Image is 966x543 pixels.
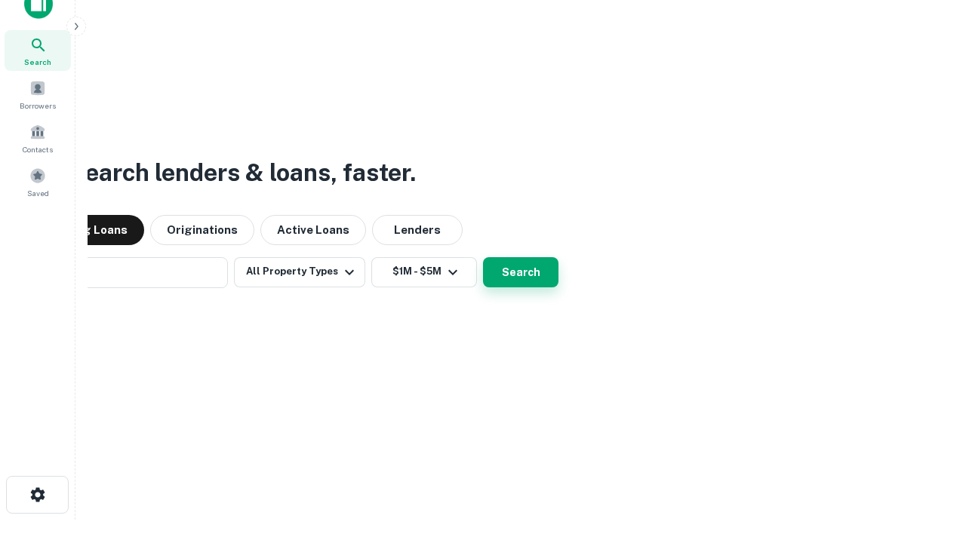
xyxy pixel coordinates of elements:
[23,143,53,155] span: Contacts
[891,422,966,495] iframe: Chat Widget
[5,30,71,71] a: Search
[24,56,51,68] span: Search
[234,257,365,287] button: All Property Types
[5,74,71,115] a: Borrowers
[260,215,366,245] button: Active Loans
[483,257,558,287] button: Search
[27,187,49,199] span: Saved
[69,155,416,191] h3: Search lenders & loans, faster.
[371,257,477,287] button: $1M - $5M
[372,215,463,245] button: Lenders
[5,161,71,202] a: Saved
[5,118,71,158] a: Contacts
[150,215,254,245] button: Originations
[20,100,56,112] span: Borrowers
